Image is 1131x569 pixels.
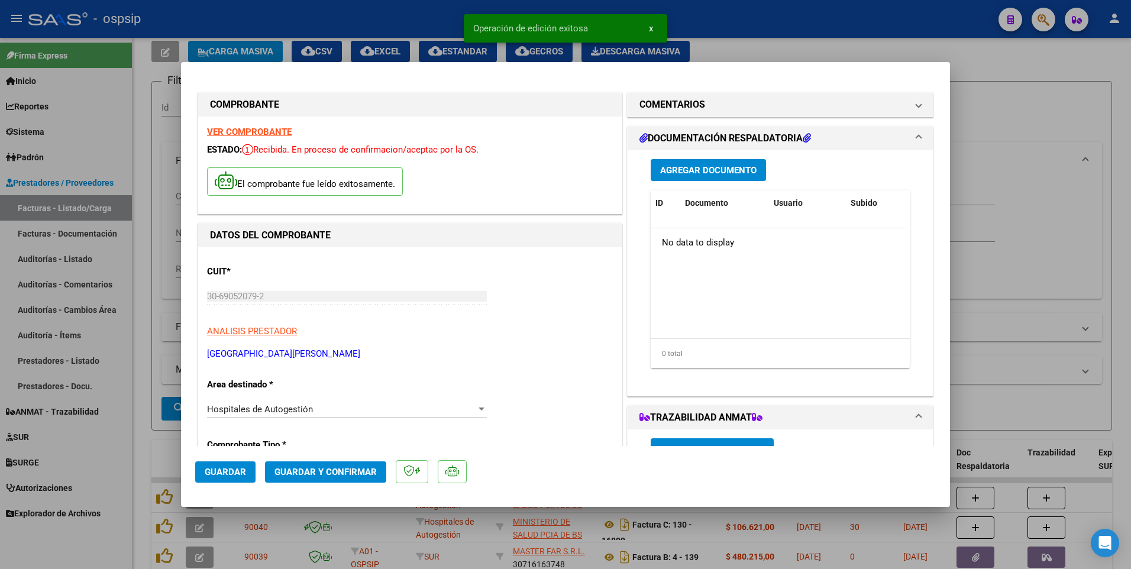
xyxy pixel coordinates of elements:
p: [GEOGRAPHIC_DATA][PERSON_NAME] [207,347,613,361]
mat-expansion-panel-header: COMENTARIOS [628,93,933,117]
h1: DOCUMENTACIÓN RESPALDATORIA [639,131,811,146]
mat-expansion-panel-header: TRAZABILIDAD ANMAT [628,406,933,429]
div: No data to display [651,228,906,258]
div: 0 total [651,339,910,368]
mat-expansion-panel-header: DOCUMENTACIÓN RESPALDATORIA [628,127,933,150]
datatable-header-cell: ID [651,190,680,216]
h1: COMENTARIOS [639,98,705,112]
h1: TRAZABILIDAD ANMAT [639,410,762,425]
a: VER COMPROBANTE [207,127,292,137]
span: ID [655,198,663,208]
p: Comprobante Tipo * [207,438,329,452]
datatable-header-cell: Usuario [769,190,846,216]
span: Agregar Trazabilidad [660,444,764,455]
strong: DATOS DEL COMPROBANTE [210,229,331,241]
span: Subido [851,198,877,208]
button: Agregar Trazabilidad [651,438,774,460]
span: Usuario [774,198,803,208]
p: Area destinado * [207,378,329,392]
datatable-header-cell: Documento [680,190,769,216]
span: Recibida. En proceso de confirmacion/aceptac por la OS. [242,144,479,155]
strong: COMPROBANTE [210,99,279,110]
datatable-header-cell: Subido [846,190,905,216]
span: Guardar y Confirmar [274,467,377,477]
span: Agregar Documento [660,165,757,176]
span: Guardar [205,467,246,477]
button: Guardar [195,461,256,483]
span: Hospitales de Autogestión [207,404,313,415]
span: ESTADO: [207,144,242,155]
button: Guardar y Confirmar [265,461,386,483]
div: Open Intercom Messenger [1091,529,1119,557]
span: ANALISIS PRESTADOR [207,326,297,337]
div: DOCUMENTACIÓN RESPALDATORIA [628,150,933,396]
span: Operación de edición exitosa [473,22,588,34]
button: Agregar Documento [651,159,766,181]
span: x [649,23,653,34]
p: CUIT [207,265,329,279]
datatable-header-cell: Acción [905,190,964,216]
p: El comprobante fue leído exitosamente. [207,167,403,196]
span: Documento [685,198,728,208]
